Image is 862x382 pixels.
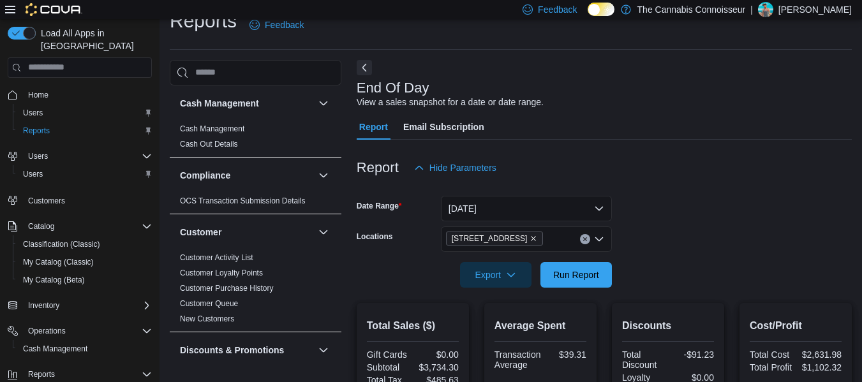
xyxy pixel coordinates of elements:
[180,124,244,133] a: Cash Management
[170,121,341,157] div: Cash Management
[23,367,152,382] span: Reports
[357,201,402,211] label: Date Range
[18,237,152,252] span: Classification (Classic)
[13,271,157,289] button: My Catalog (Beta)
[540,262,612,288] button: Run Report
[180,139,238,149] span: Cash Out Details
[23,87,54,103] a: Home
[460,262,531,288] button: Export
[750,349,793,360] div: Total Cost
[494,318,586,334] h2: Average Spent
[28,196,65,206] span: Customers
[3,191,157,209] button: Customers
[468,262,524,288] span: Export
[180,169,313,182] button: Compliance
[316,224,331,240] button: Customer
[170,250,341,332] div: Customer
[18,105,152,121] span: Users
[23,257,94,267] span: My Catalog (Classic)
[13,235,157,253] button: Classification (Classic)
[180,314,234,324] span: New Customers
[23,275,85,285] span: My Catalog (Beta)
[494,349,541,370] div: Transaction Average
[359,114,388,140] span: Report
[622,349,665,370] div: Total Discount
[18,237,105,252] a: Classification (Classic)
[180,124,244,134] span: Cash Management
[3,85,157,104] button: Home
[28,369,55,379] span: Reports
[180,253,253,262] a: Customer Activity List
[180,196,306,206] span: OCS Transaction Submission Details
[580,234,590,244] button: Clear input
[180,226,221,239] h3: Customer
[23,298,152,313] span: Inventory
[758,2,773,17] div: Joey Sytsma
[28,300,59,311] span: Inventory
[13,253,157,271] button: My Catalog (Classic)
[28,151,48,161] span: Users
[23,149,152,164] span: Users
[23,239,100,249] span: Classification (Classic)
[798,362,842,372] div: $1,102.32
[180,314,234,323] a: New Customers
[3,147,157,165] button: Users
[357,80,429,96] h3: End Of Day
[180,298,238,309] span: Customer Queue
[26,3,82,16] img: Cova
[750,362,793,372] div: Total Profit
[23,149,53,164] button: Users
[23,323,71,339] button: Operations
[23,193,70,209] a: Customers
[18,272,152,288] span: My Catalog (Beta)
[316,96,331,111] button: Cash Management
[180,344,313,356] button: Discounts & Promotions
[798,349,842,360] div: $2,631.98
[622,318,714,334] h2: Discounts
[18,254,99,270] a: My Catalog (Classic)
[180,196,306,205] a: OCS Transaction Submission Details
[180,299,238,308] a: Customer Queue
[588,3,614,16] input: Dark Mode
[750,2,753,17] p: |
[18,166,48,182] a: Users
[637,2,746,17] p: The Cannabis Connoisseur
[180,140,238,149] a: Cash Out Details
[180,283,274,293] span: Customer Purchase History
[180,97,313,110] button: Cash Management
[18,254,152,270] span: My Catalog (Classic)
[23,108,43,118] span: Users
[671,349,714,360] div: -$91.23
[18,166,152,182] span: Users
[415,362,459,372] div: $3,734.30
[180,371,214,381] span: Discounts
[409,155,502,180] button: Hide Parameters
[23,323,152,339] span: Operations
[403,114,484,140] span: Email Subscription
[13,122,157,140] button: Reports
[180,97,259,110] h3: Cash Management
[13,165,157,183] button: Users
[18,272,90,288] a: My Catalog (Beta)
[23,169,43,179] span: Users
[553,268,599,281] span: Run Report
[23,219,59,234] button: Catalog
[23,192,152,208] span: Customers
[18,123,55,138] a: Reports
[538,3,577,16] span: Feedback
[3,297,157,314] button: Inventory
[357,160,399,175] h3: Report
[23,87,152,103] span: Home
[28,326,66,336] span: Operations
[3,322,157,340] button: Operations
[180,253,253,263] span: Customer Activity List
[18,341,93,356] a: Cash Management
[367,318,459,334] h2: Total Sales ($)
[441,196,612,221] button: [DATE]
[446,231,544,246] span: 2-1874 Scugog Street
[750,318,842,334] h2: Cost/Profit
[18,341,152,356] span: Cash Management
[180,344,284,356] h3: Discounts & Promotions
[367,349,410,360] div: Gift Cards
